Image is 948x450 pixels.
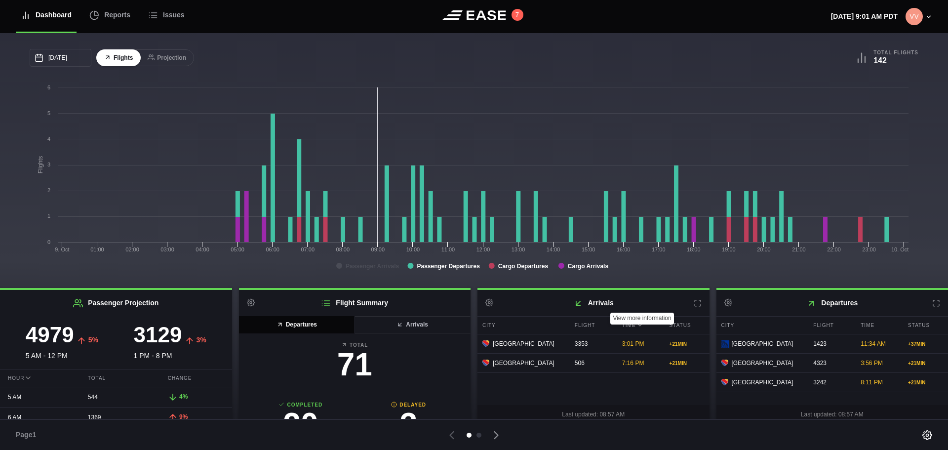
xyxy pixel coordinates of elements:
span: [GEOGRAPHIC_DATA] [493,359,554,368]
span: [GEOGRAPHIC_DATA] [493,339,554,348]
a: Delayed3 [355,401,463,445]
h3: 71 [247,349,463,380]
text: 2 [47,187,50,193]
h3: 4979 [26,324,74,346]
h3: 3 [355,409,463,440]
p: [DATE] 9:01 AM PDT [831,11,898,22]
text: 16:00 [617,246,631,252]
div: + 37 MIN [908,340,943,348]
text: 21:00 [792,246,806,252]
h2: Arrivals [477,290,710,316]
span: 9% [179,413,188,420]
div: Flight [808,317,853,334]
b: Total Flights [873,49,918,56]
text: 1 [47,213,50,219]
text: 19:00 [722,246,736,252]
a: Total71 [247,341,463,385]
div: Total [80,369,152,387]
b: Delayed [355,401,463,409]
span: [GEOGRAPHIC_DATA] [732,359,793,368]
b: Total [247,341,463,349]
span: 8:11 PM [861,379,883,386]
div: 1 PM - 8 PM [116,324,224,361]
h3: 20 [247,409,355,440]
span: 4% [179,393,188,400]
div: Status [903,317,948,334]
div: 1369 [80,408,152,427]
div: City [477,317,567,334]
b: 142 [873,56,887,65]
div: + 21 MIN [908,379,943,386]
img: 315aad5f8c3b3bdba85a25f162631172 [906,8,923,25]
text: 22:00 [827,246,841,252]
tspan: Passenger Arrivals [346,263,399,270]
span: 3:56 PM [861,360,883,367]
text: 20:00 [757,246,771,252]
text: 0 [47,239,50,245]
text: 02:00 [125,246,139,252]
h2: Flight Summary [239,290,471,316]
text: 17:00 [652,246,666,252]
div: Time [856,317,901,334]
div: Change [160,369,232,387]
text: 06:00 [266,246,279,252]
div: + 21 MIN [908,360,943,367]
span: 5% [88,336,98,344]
text: 13:00 [512,246,525,252]
tspan: Cargo Departures [498,263,549,270]
button: Flights [96,49,141,67]
div: Last updated: 08:57 AM [477,405,710,424]
button: Departures [239,316,355,333]
tspan: 9. Oct [55,246,69,252]
text: 05:00 [231,246,244,252]
div: + 21 MIN [670,360,705,367]
text: 08:00 [336,246,350,252]
text: 11:00 [441,246,455,252]
button: 7 [512,9,523,21]
tspan: Cargo Arrivals [568,263,609,270]
button: Arrivals [354,316,471,333]
text: 3 [47,162,50,167]
span: 3:01 PM [622,340,644,347]
div: 506 [570,354,615,372]
text: 15:00 [582,246,595,252]
text: 6 [47,84,50,90]
b: Completed [247,401,355,409]
a: Completed20 [247,401,355,445]
tspan: 10. Oct [891,246,908,252]
div: 4323 [808,354,853,372]
tspan: Passenger Departures [417,263,480,270]
text: 04:00 [196,246,209,252]
div: Flight [570,317,615,334]
span: [GEOGRAPHIC_DATA] [732,339,793,348]
text: 03:00 [160,246,174,252]
text: 5 [47,110,50,116]
text: 12:00 [476,246,490,252]
span: 11:34 AM [861,340,886,347]
div: 3242 [808,373,853,392]
div: City [716,317,806,334]
text: 23:00 [862,246,876,252]
tspan: Flights [37,156,44,173]
span: 7:16 PM [622,360,644,367]
span: 3% [196,336,206,344]
text: 10:00 [406,246,420,252]
input: mm/dd/yyyy [30,49,91,67]
text: 14:00 [547,246,560,252]
text: 4 [47,136,50,142]
div: Time [617,317,662,334]
text: 09:00 [371,246,385,252]
text: 01:00 [90,246,104,252]
span: [GEOGRAPHIC_DATA] [732,378,793,387]
span: Page 1 [16,430,40,440]
text: 18:00 [687,246,701,252]
div: 3353 [570,334,615,353]
div: + 21 MIN [670,340,705,348]
div: 544 [80,388,152,407]
button: Projection [140,49,194,67]
div: 1423 [808,334,853,353]
div: Status [665,317,710,334]
text: 07:00 [301,246,315,252]
div: 5 AM - 12 PM [8,324,116,361]
h3: 3129 [134,324,182,346]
